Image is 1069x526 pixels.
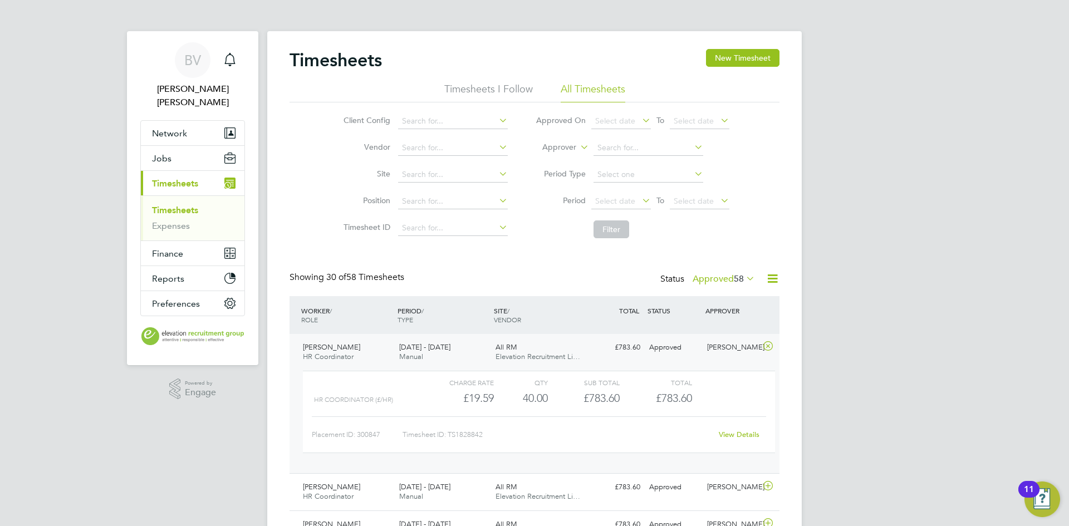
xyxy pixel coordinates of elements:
img: elevationrecruitmentgroup-logo-retina.png [141,327,244,345]
label: Position [340,195,390,205]
label: Vendor [340,142,390,152]
span: TOTAL [619,306,639,315]
button: Timesheets [141,171,244,195]
div: QTY [494,376,548,389]
span: 58 [734,273,744,284]
button: Filter [594,220,629,238]
span: [PERSON_NAME] [303,482,360,491]
div: APPROVER [703,301,761,321]
a: BV[PERSON_NAME] [PERSON_NAME] [140,42,245,109]
span: Manual [399,352,423,361]
button: Finance [141,241,244,266]
span: Select date [674,196,714,206]
div: £783.60 [587,478,645,496]
div: Total [620,376,692,389]
span: Preferences [152,298,200,309]
button: Open Resource Center, 11 new notifications [1024,481,1060,517]
span: Engage [185,388,216,397]
span: 58 Timesheets [326,272,404,283]
div: [PERSON_NAME] [703,338,761,357]
li: Timesheets I Follow [444,82,533,102]
label: Approver [526,142,576,153]
span: [PERSON_NAME] [303,342,360,352]
span: VENDOR [494,315,521,324]
a: View Details [719,430,759,439]
span: [DATE] - [DATE] [399,342,450,352]
span: Timesheets [152,178,198,189]
div: WORKER [298,301,395,330]
div: Approved [645,338,703,357]
div: Placement ID: 300847 [312,426,403,444]
span: Reports [152,273,184,284]
div: 11 [1024,489,1034,504]
button: New Timesheet [706,49,779,67]
span: HR Coordinator [303,491,354,501]
span: / [330,306,332,315]
input: Search for... [594,140,703,156]
button: Preferences [141,291,244,316]
label: Approved [693,273,755,284]
div: Charge rate [422,376,494,389]
input: Search for... [398,114,508,129]
input: Search for... [398,220,508,236]
span: Network [152,128,187,139]
a: Expenses [152,220,190,231]
button: Jobs [141,146,244,170]
label: Timesheet ID [340,222,390,232]
div: 40.00 [494,389,548,407]
label: Period Type [536,169,586,179]
span: To [653,193,668,208]
span: Manual [399,491,423,501]
div: SITE [491,301,587,330]
span: All RM [496,342,517,352]
label: Site [340,169,390,179]
h2: Timesheets [290,49,382,71]
span: To [653,113,668,127]
li: All Timesheets [561,82,625,102]
div: £19.59 [422,389,494,407]
span: Elevation Recruitment Li… [496,491,580,501]
span: TYPE [398,315,413,324]
div: Status [660,272,757,287]
a: Powered byEngage [169,378,217,400]
div: STATUS [645,301,703,321]
span: Powered by [185,378,216,388]
span: Finance [152,248,183,259]
span: Jobs [152,153,171,164]
button: Network [141,121,244,145]
div: Timesheet ID: TS1828842 [403,426,712,444]
input: Search for... [398,167,508,183]
div: Approved [645,478,703,496]
div: PERIOD [395,301,491,330]
input: Select one [594,167,703,183]
span: Select date [595,116,635,126]
div: £783.60 [587,338,645,357]
span: HR Coordinator [303,352,354,361]
span: HR Coordinator (£/HR) [314,396,393,404]
div: Showing [290,272,406,283]
span: ROLE [301,315,318,324]
a: Go to home page [140,327,245,345]
div: [PERSON_NAME] [703,478,761,496]
a: Timesheets [152,205,198,215]
span: All RM [496,482,517,491]
span: Bethany Louise Vaines [140,82,245,109]
span: Select date [674,116,714,126]
span: BV [184,53,201,67]
div: Sub Total [548,376,620,389]
label: Client Config [340,115,390,125]
span: 30 of [326,272,346,283]
div: Timesheets [141,195,244,240]
span: £783.60 [656,391,692,405]
label: Period [536,195,586,205]
button: Reports [141,266,244,291]
nav: Main navigation [127,31,258,365]
span: / [421,306,424,315]
input: Search for... [398,194,508,209]
span: / [507,306,509,315]
label: Approved On [536,115,586,125]
span: Elevation Recruitment Li… [496,352,580,361]
span: Select date [595,196,635,206]
span: [DATE] - [DATE] [399,482,450,491]
div: £783.60 [548,389,620,407]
